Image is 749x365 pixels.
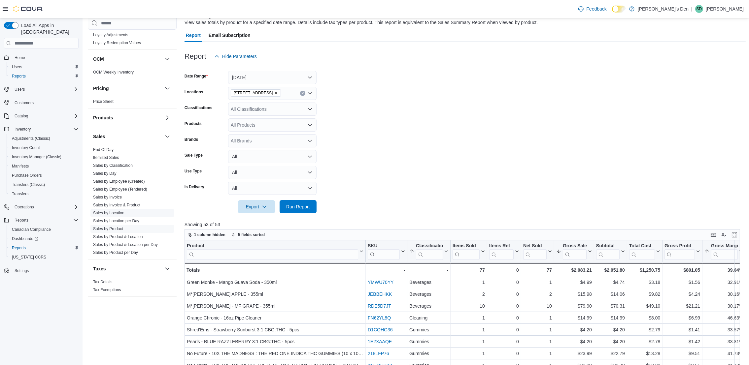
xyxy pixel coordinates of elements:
button: Subtotal [596,243,625,260]
a: Loyalty Adjustments [93,33,128,37]
a: Price Sheet [93,99,114,104]
span: Dashboards [12,236,38,241]
div: 30.17% [704,302,743,310]
button: Total Cost [629,243,660,260]
div: Gross Margin [711,243,738,260]
span: Transfers (Classic) [9,181,79,189]
div: Cleaning [409,314,448,322]
a: Customers [12,99,36,107]
input: Dark Mode [612,6,626,13]
div: Gross Profit [664,243,695,249]
div: $1.41 [664,326,700,334]
div: Gummies [409,338,448,346]
div: Product [187,243,358,249]
div: $2,051.80 [596,266,625,274]
div: Orange Chronic - 16oz Pipe Cleaner [187,314,363,322]
span: Operations [15,204,34,210]
div: 1 [523,314,552,322]
div: $4.74 [596,279,625,287]
button: Products [163,114,171,122]
div: $6.99 [664,314,700,322]
div: 0 [489,326,519,334]
span: Inventory Manager (Classic) [9,153,79,161]
button: Operations [1,202,81,212]
div: Shawn Dang [695,5,703,13]
button: OCM [93,56,162,62]
a: Sales by Product & Location per Day [93,242,158,247]
div: Beverages [409,279,448,287]
span: Manifests [12,164,29,169]
div: $4.20 [556,326,592,334]
a: Purchase Orders [9,171,45,179]
div: 1 [523,279,552,287]
button: Sales [93,133,162,140]
button: Users [7,62,81,72]
span: Inventory Manager (Classic) [12,154,61,160]
div: OCM [88,68,177,79]
button: SKU [368,243,405,260]
p: | [691,5,693,13]
button: All [228,166,317,179]
button: Reports [1,216,81,225]
div: 0 [489,279,519,287]
span: SD [697,5,702,13]
div: Items Sold [453,243,480,249]
h3: Pricing [93,85,109,92]
button: Hide Parameters [212,50,259,63]
span: Washington CCRS [9,253,79,261]
button: Remove 68 Broadway Avenue North from selection in this group [274,91,278,95]
button: Gross Profit [664,243,700,260]
div: $1,250.75 [629,266,660,274]
span: Home [15,55,25,60]
button: 5 fields sorted [229,231,267,239]
button: Users [1,85,81,94]
div: Classification [416,243,443,249]
span: Customers [15,100,34,106]
div: Green Monke - Mango Guava Soda - 350ml [187,279,363,287]
span: Settings [15,268,29,273]
button: Gross Sales [556,243,592,260]
h3: Taxes [93,265,106,272]
div: Gummies [409,326,448,334]
div: $70.31 [596,302,625,310]
a: Sales by Classification [93,163,133,168]
div: $4.20 [596,326,625,334]
span: 1 column hidden [194,232,225,237]
div: Taxes [88,278,177,296]
button: Catalog [1,111,81,121]
span: Sales by Product & Location [93,234,143,239]
h3: Sales [93,133,105,140]
a: Sales by Employee (Created) [93,179,145,184]
span: Purchase Orders [9,171,79,179]
div: $2.79 [629,326,660,334]
button: Keyboard shortcuts [709,231,717,239]
button: Pricing [93,85,162,92]
div: 10 [523,302,552,310]
a: Sales by Product per Day [93,250,138,255]
div: SKU URL [368,243,400,260]
button: Products [93,114,162,121]
button: Clear input [300,91,305,96]
span: Report [186,29,201,42]
a: Adjustments (Classic) [9,135,53,142]
button: Taxes [93,265,162,272]
div: 1 [453,326,485,334]
button: Catalog [12,112,31,120]
a: Sales by Product [93,227,123,231]
a: Transfers [9,190,31,198]
a: Sales by Employee (Tendered) [93,187,147,192]
label: Brands [185,137,198,142]
div: Gross Sales [563,243,587,260]
span: Catalog [15,113,28,119]
a: Sales by Invoice & Product [93,203,140,207]
div: 1 [453,338,485,346]
span: Sales by Product [93,226,123,231]
div: $4.24 [664,290,700,298]
div: Gross Sales [563,243,587,249]
a: Sales by Day [93,171,117,176]
div: $801.05 [664,266,700,274]
div: 1 [523,338,552,346]
div: Gross Profit [664,243,695,260]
